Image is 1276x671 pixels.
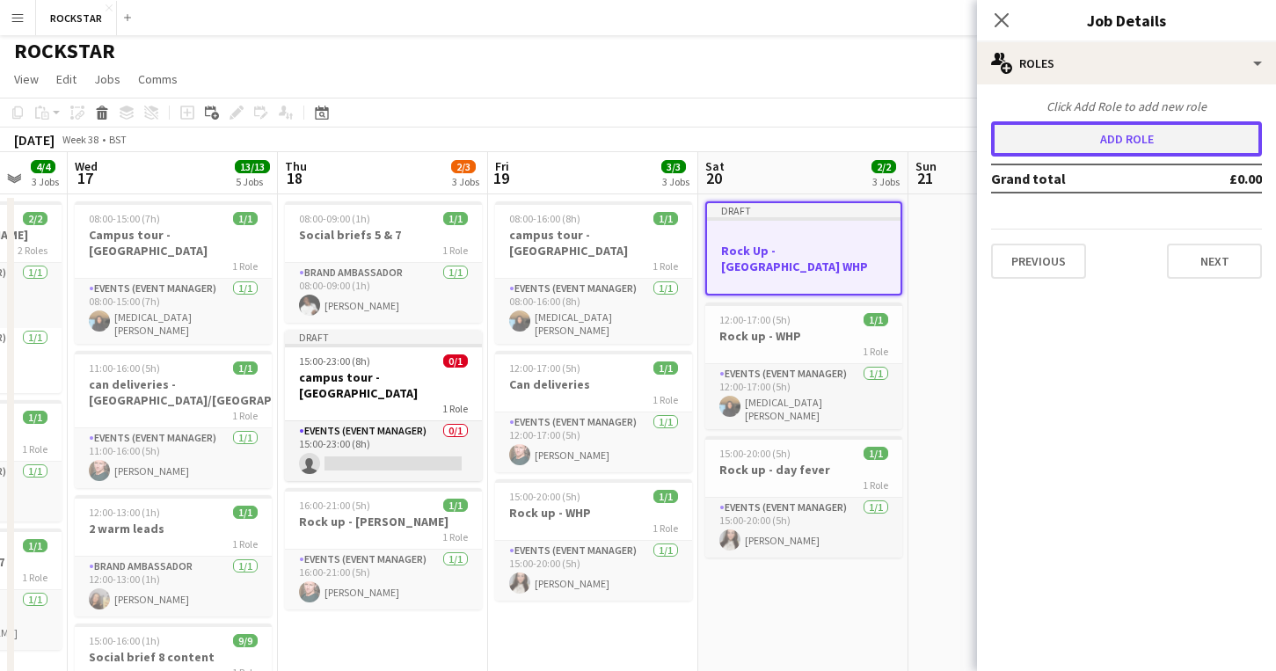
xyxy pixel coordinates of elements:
h3: campus tour - [GEOGRAPHIC_DATA] [285,369,482,401]
span: 1 Role [232,409,258,422]
span: 2/3 [451,160,476,173]
span: Fri [495,158,509,174]
app-card-role: Brand Ambassador1/112:00-13:00 (1h)[PERSON_NAME] [75,557,272,616]
span: 1/1 [653,361,678,375]
span: 1/1 [233,361,258,375]
span: 20 [703,168,725,188]
span: 15:00-20:00 (5h) [719,447,791,460]
span: 1 Role [653,521,678,535]
span: Wed [75,158,98,174]
span: 17 [72,168,98,188]
h3: Social briefs 5 & 7 [285,227,482,243]
span: 1 Role [442,244,468,257]
span: 0/1 [443,354,468,368]
span: Jobs [94,71,120,87]
div: 5 Jobs [236,175,269,188]
div: Roles [977,42,1276,84]
h3: Rock up - day fever [705,462,902,478]
app-job-card: 08:00-16:00 (8h)1/1campus tour - [GEOGRAPHIC_DATA]1 RoleEvents (Event Manager)1/108:00-16:00 (8h)... [495,201,692,344]
a: Comms [131,68,185,91]
span: 13/13 [235,160,270,173]
span: 12:00-17:00 (5h) [719,313,791,326]
h3: 2 warm leads [75,521,272,536]
span: 1 Role [232,259,258,273]
span: View [14,71,39,87]
app-job-card: DraftRock Up - [GEOGRAPHIC_DATA] WHP [705,201,902,295]
span: 1 Role [863,478,888,492]
button: Add role [991,121,1262,157]
span: 12:00-13:00 (1h) [89,506,160,519]
span: 1/1 [653,490,678,503]
span: 16:00-21:00 (5h) [299,499,370,512]
app-card-role: Events (Event Manager)1/112:00-17:00 (5h)[PERSON_NAME] [495,412,692,472]
app-job-card: Draft15:00-23:00 (8h)0/1campus tour - [GEOGRAPHIC_DATA]1 RoleEvents (Event Manager)0/115:00-23:00... [285,330,482,481]
button: Next [1167,244,1262,279]
app-job-card: 16:00-21:00 (5h)1/1Rock up - [PERSON_NAME]1 RoleEvents (Event Manager)1/116:00-21:00 (5h)[PERSON_... [285,488,482,609]
app-card-role: Events (Event Manager)1/108:00-16:00 (8h)[MEDICAL_DATA][PERSON_NAME] [495,279,692,344]
span: 1 Role [232,537,258,551]
app-job-card: 08:00-09:00 (1h)1/1Social briefs 5 & 71 RoleBrand Ambassador1/108:00-09:00 (1h)[PERSON_NAME] [285,201,482,323]
div: Click Add Role to add new role [991,98,1262,114]
h3: Can deliveries [495,376,692,392]
span: Comms [138,71,178,87]
span: 9/9 [233,634,258,647]
h3: Rock up - WHP [705,328,902,344]
app-card-role: Events (Event Manager)1/115:00-20:00 (5h)[PERSON_NAME] [495,541,692,601]
h3: Rock up - [PERSON_NAME] [285,514,482,529]
span: 15:00-23:00 (8h) [299,354,370,368]
span: 15:00-16:00 (1h) [89,634,160,647]
button: Previous [991,244,1086,279]
div: 3 Jobs [452,175,479,188]
button: ROCKSTAR [36,1,117,35]
div: 3 Jobs [662,175,689,188]
app-card-role: Events (Event Manager)1/108:00-15:00 (7h)[MEDICAL_DATA][PERSON_NAME] [75,279,272,344]
h3: campus tour - [GEOGRAPHIC_DATA] [495,227,692,259]
td: Grand total [991,164,1178,193]
div: Draft [285,330,482,344]
td: £0.00 [1178,164,1262,193]
a: Jobs [87,68,128,91]
h3: Rock Up - [GEOGRAPHIC_DATA] WHP [707,243,900,274]
app-card-role: Events (Event Manager)0/115:00-23:00 (8h) [285,421,482,481]
span: 08:00-15:00 (7h) [89,212,160,225]
span: 1 Role [653,259,678,273]
span: 1/1 [233,506,258,519]
app-job-card: 15:00-20:00 (5h)1/1Rock up - day fever1 RoleEvents (Event Manager)1/115:00-20:00 (5h)[PERSON_NAME] [705,436,902,558]
span: 2 Roles [18,244,47,257]
span: Edit [56,71,77,87]
span: Week 38 [58,133,102,146]
app-card-role: Events (Event Manager)1/112:00-17:00 (5h)[MEDICAL_DATA][PERSON_NAME] [705,364,902,429]
span: 1/1 [443,499,468,512]
app-job-card: 12:00-17:00 (5h)1/1Can deliveries1 RoleEvents (Event Manager)1/112:00-17:00 (5h)[PERSON_NAME] [495,351,692,472]
span: 08:00-09:00 (1h) [299,212,370,225]
span: 1/1 [653,212,678,225]
span: 2/2 [23,212,47,225]
span: 1/1 [233,212,258,225]
h3: can deliveries - [GEOGRAPHIC_DATA]/[GEOGRAPHIC_DATA] [75,376,272,408]
span: 11:00-16:00 (5h) [89,361,160,375]
span: 1 Role [442,530,468,543]
app-card-role: Events (Event Manager)1/111:00-16:00 (5h)[PERSON_NAME] [75,428,272,488]
span: 08:00-16:00 (8h) [509,212,580,225]
span: Sun [915,158,937,174]
div: 3 Jobs [872,175,900,188]
span: 1/1 [443,212,468,225]
app-job-card: 12:00-17:00 (5h)1/1Rock up - WHP1 RoleEvents (Event Manager)1/112:00-17:00 (5h)[MEDICAL_DATA][PER... [705,303,902,429]
span: 3/3 [661,160,686,173]
span: 1/1 [23,539,47,552]
span: 4/4 [31,160,55,173]
div: 3 Jobs [32,175,59,188]
span: 1/1 [864,313,888,326]
span: 2/2 [871,160,896,173]
span: 19 [492,168,509,188]
span: 1 Role [442,402,468,415]
div: Draft [707,203,900,217]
